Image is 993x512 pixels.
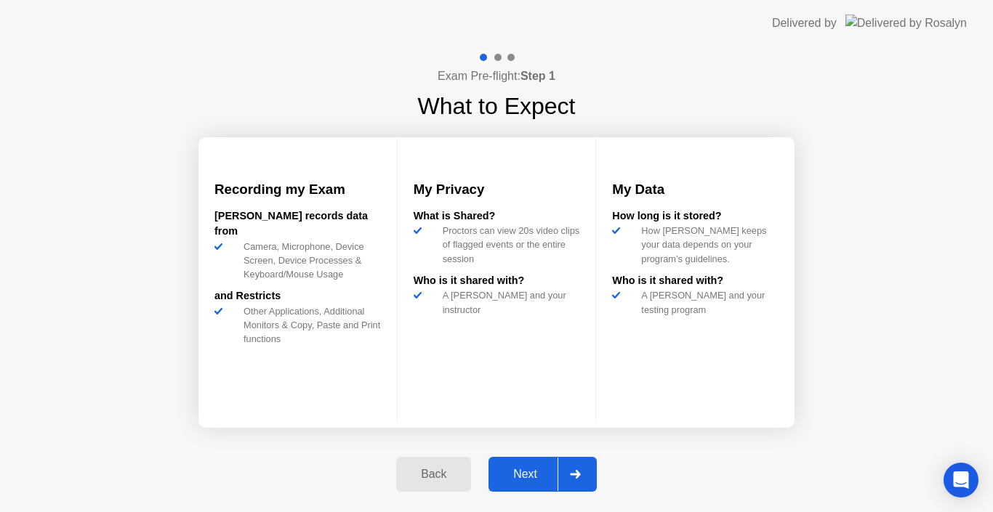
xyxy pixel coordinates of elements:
div: Who is it shared with? [414,273,580,289]
div: A [PERSON_NAME] and your testing program [635,288,779,316]
div: [PERSON_NAME] records data from [214,208,381,240]
button: Next [489,457,597,492]
h1: What to Expect [418,89,576,123]
div: Delivered by [772,15,837,32]
div: How [PERSON_NAME] keeps your data depends on your program’s guidelines. [635,224,779,266]
div: and Restricts [214,288,381,304]
img: Delivered by Rosalyn [845,15,967,31]
div: How long is it stored? [612,208,779,224]
div: Other Applications, Additional Monitors & Copy, Paste and Print functions [238,304,381,346]
div: A [PERSON_NAME] and your instructor [437,288,580,316]
h3: My Privacy [414,179,580,200]
h3: My Data [612,179,779,200]
b: Step 1 [520,70,555,82]
h4: Exam Pre-flight: [438,68,555,85]
div: Back [401,468,467,481]
div: Proctors can view 20s video clips of flagged events or the entire session [437,224,580,266]
div: Camera, Microphone, Device Screen, Device Processes & Keyboard/Mouse Usage [238,240,381,282]
button: Back [396,457,471,492]
div: Who is it shared with? [612,273,779,289]
div: Open Intercom Messenger [944,463,978,497]
div: What is Shared? [414,208,580,224]
h3: Recording my Exam [214,179,381,200]
div: Next [493,468,558,481]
